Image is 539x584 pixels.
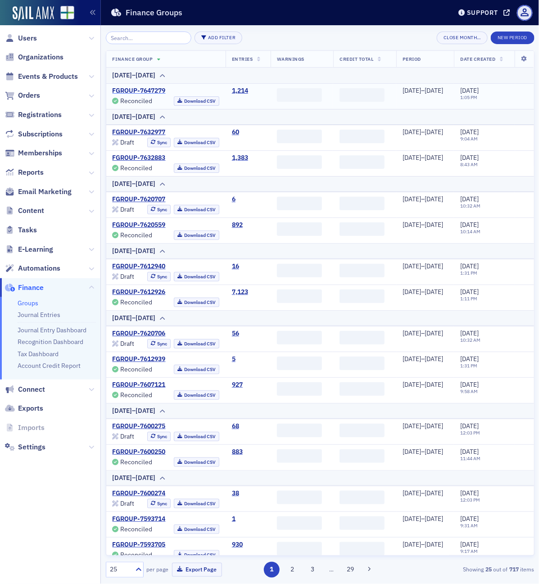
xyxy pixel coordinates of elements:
[232,56,253,62] span: Entries
[232,221,243,229] a: 892
[126,7,182,18] h1: Finance Groups
[460,540,479,548] span: [DATE]
[460,329,479,337] span: [DATE]
[264,562,280,578] button: 1
[174,298,219,307] a: Download CSV
[277,264,322,277] span: ‌
[113,154,166,162] a: FGROUP-7632883
[18,187,72,197] span: Email Marketing
[174,525,219,534] a: Download CSV
[508,566,521,574] strong: 717
[113,112,156,122] div: [DATE]–[DATE]
[403,330,448,338] div: [DATE]–[DATE]
[232,515,236,523] div: 1
[277,516,322,530] span: ‌
[147,339,171,349] button: Sync
[232,128,239,136] a: 60
[113,473,156,483] div: [DATE]–[DATE]
[460,94,477,100] time: 1:05 PM
[340,516,385,530] span: ‌
[18,72,78,81] span: Events & Products
[174,163,219,173] a: Download CSV
[403,195,448,204] div: [DATE]–[DATE]
[18,442,45,452] span: Settings
[232,87,248,95] div: 1,214
[460,515,479,523] span: [DATE]
[277,357,322,370] span: ‌
[5,442,45,452] a: Settings
[460,355,479,363] span: [DATE]
[18,52,63,62] span: Organizations
[110,565,130,575] div: 25
[120,140,134,145] div: Draft
[340,130,385,143] span: ‌
[232,154,248,162] a: 1,383
[5,263,60,273] a: Automations
[460,489,479,497] span: [DATE]
[120,300,152,305] div: Reconciled
[5,187,72,197] a: Email Marketing
[5,225,37,235] a: Tasks
[147,272,171,281] button: Sync
[460,86,479,95] span: [DATE]
[340,264,385,277] span: ‌
[5,52,63,62] a: Organizations
[113,515,166,523] a: FGROUP-7593714
[403,87,448,95] div: [DATE]–[DATE]
[174,272,219,281] a: Download CSV
[113,313,156,323] div: [DATE]–[DATE]
[460,203,480,209] time: 10:32 AM
[340,424,385,437] span: ‌
[113,56,153,62] span: Finance Group
[120,367,152,372] div: Reconciled
[460,262,479,270] span: [DATE]
[460,270,477,276] time: 1:31 PM
[174,365,219,374] a: Download CSV
[403,288,448,296] div: [DATE]–[DATE]
[277,155,322,169] span: ‌
[277,424,322,437] span: ‌
[13,6,54,21] img: SailAMX
[277,331,322,344] span: ‌
[5,148,62,158] a: Memberships
[195,32,242,44] button: Add Filter
[232,448,243,456] a: 883
[517,5,533,21] span: Profile
[232,489,239,498] div: 38
[491,32,534,44] button: New Period
[106,32,192,44] input: Search…
[460,522,478,529] time: 9:31 AM
[340,197,385,210] span: ‌
[277,290,322,303] span: ‌
[18,299,38,307] a: Groups
[403,154,448,162] div: [DATE]–[DATE]
[120,393,152,398] div: Reconciled
[174,138,219,147] a: Download CSV
[403,541,448,549] div: [DATE]–[DATE]
[403,128,448,136] div: [DATE]–[DATE]
[232,288,248,296] div: 7,123
[120,99,152,104] div: Reconciled
[120,233,152,238] div: Reconciled
[460,337,480,343] time: 10:32 AM
[277,542,322,556] span: ‌
[232,541,243,549] div: 930
[113,489,166,498] a: FGROUP-7600274
[147,138,171,147] button: Sync
[460,422,479,430] span: [DATE]
[484,566,494,574] strong: 25
[460,288,479,296] span: [DATE]
[5,244,53,254] a: E-Learning
[343,562,358,578] button: 29
[277,88,322,102] span: ‌
[18,385,45,394] span: Connect
[403,56,421,62] span: Period
[18,168,44,177] span: Reports
[174,339,219,349] a: Download CSV
[5,33,37,43] a: Users
[113,288,166,296] a: FGROUP-7612926
[232,263,239,271] a: 16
